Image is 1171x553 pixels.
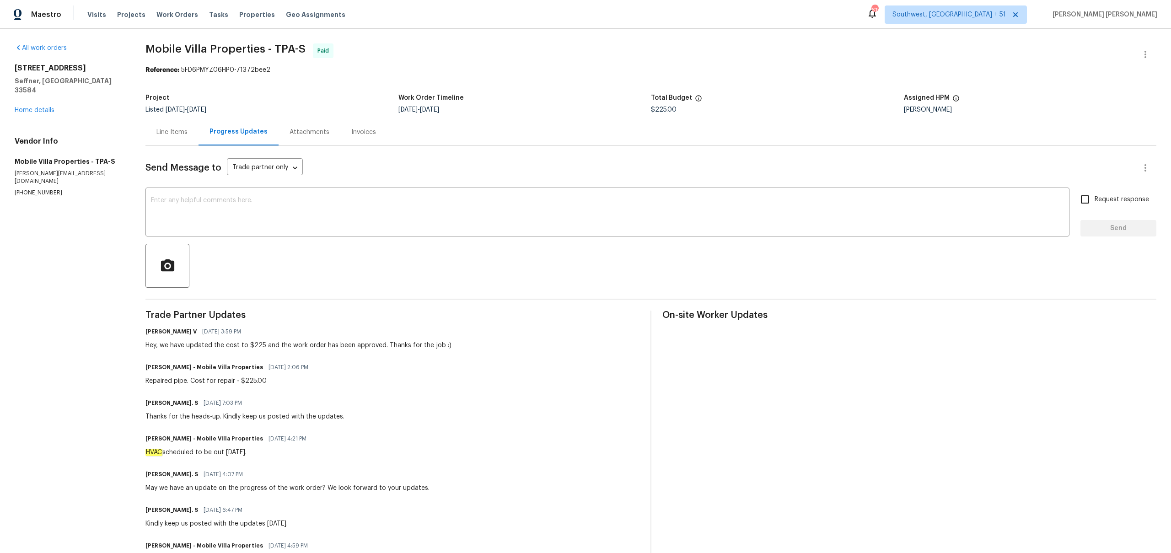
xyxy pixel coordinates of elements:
span: [DATE] [398,107,418,113]
span: [DATE] 7:03 PM [204,398,242,408]
div: 615 [871,5,878,15]
div: Invoices [351,128,376,137]
h5: Mobile Villa Properties - TPA-S [15,157,124,166]
div: Progress Updates [209,127,268,136]
span: [DATE] 4:21 PM [269,434,306,443]
div: Hey, we have updated the cost to $225 and the work order has been approved. Thanks for the job :) [145,341,451,350]
h5: Seffner, [GEOGRAPHIC_DATA] 33584 [15,76,124,95]
div: scheduled to be out [DATE]. [145,448,312,457]
span: The hpm assigned to this work order. [952,95,960,107]
span: Send Message to [145,163,221,172]
div: Thanks for the heads-up. Kindly keep us posted with the updates. [145,412,344,421]
span: - [398,107,439,113]
span: Tasks [209,11,228,18]
span: Visits [87,10,106,19]
div: 5FD6PMYZ06HP0-71372bee2 [145,65,1156,75]
span: The total cost of line items that have been proposed by Opendoor. This sum includes line items th... [695,95,702,107]
span: [DATE] 6:47 PM [204,505,242,515]
span: [DATE] 2:06 PM [269,363,308,372]
h6: [PERSON_NAME] - Mobile Villa Properties [145,363,263,372]
span: Southwest, [GEOGRAPHIC_DATA] + 51 [892,10,1006,19]
h6: [PERSON_NAME]. S [145,398,198,408]
em: HVAC [145,449,162,456]
span: [DATE] [420,107,439,113]
span: Trade Partner Updates [145,311,639,320]
h5: Work Order Timeline [398,95,464,101]
b: Reference: [145,67,179,73]
div: May we have an update on the progress of the work order? We look forward to your updates. [145,483,430,493]
div: Kindly keep us posted with the updates [DATE]. [145,519,288,528]
span: Maestro [31,10,61,19]
h6: [PERSON_NAME]. S [145,505,198,515]
span: Request response [1095,195,1149,204]
h5: Project [145,95,169,101]
span: [DATE] 3:59 PM [202,327,241,336]
div: [PERSON_NAME] [904,107,1156,113]
p: [PERSON_NAME][EMAIL_ADDRESS][DOMAIN_NAME] [15,170,124,185]
h5: Total Budget [651,95,692,101]
span: [DATE] 4:59 PM [269,541,308,550]
h5: Assigned HPM [904,95,950,101]
span: Properties [239,10,275,19]
p: [PHONE_NUMBER] [15,189,124,197]
span: Paid [317,46,333,55]
h6: [PERSON_NAME] - Mobile Villa Properties [145,541,263,550]
span: [DATE] 4:07 PM [204,470,243,479]
span: Projects [117,10,145,19]
span: Work Orders [156,10,198,19]
a: All work orders [15,45,67,51]
h6: [PERSON_NAME] - Mobile Villa Properties [145,434,263,443]
h4: Vendor Info [15,137,124,146]
a: Home details [15,107,54,113]
span: Mobile Villa Properties - TPA-S [145,43,306,54]
span: Geo Assignments [286,10,345,19]
div: Attachments [290,128,329,137]
span: - [166,107,206,113]
div: Trade partner only [227,161,303,176]
span: [PERSON_NAME] [PERSON_NAME] [1049,10,1157,19]
h6: [PERSON_NAME] V [145,327,197,336]
div: Repaired pipe. Cost for repair - $225.00 [145,376,314,386]
h2: [STREET_ADDRESS] [15,64,124,73]
span: Listed [145,107,206,113]
div: Line Items [156,128,188,137]
h6: [PERSON_NAME]. S [145,470,198,479]
span: [DATE] [187,107,206,113]
span: $225.00 [651,107,677,113]
span: [DATE] [166,107,185,113]
span: On-site Worker Updates [662,311,1156,320]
